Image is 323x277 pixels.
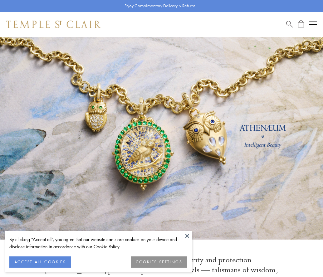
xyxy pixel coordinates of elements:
[309,21,317,28] button: Open navigation
[131,256,187,268] button: COOKIES SETTINGS
[6,21,100,28] img: Temple St. Clair
[298,20,304,28] a: Open Shopping Bag
[9,236,187,250] div: By clicking “Accept all”, you agree that our website can store cookies on your device and disclos...
[125,3,195,9] p: Enjoy Complimentary Delivery & Returns
[286,20,293,28] a: Search
[9,256,71,268] button: ACCEPT ALL COOKIES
